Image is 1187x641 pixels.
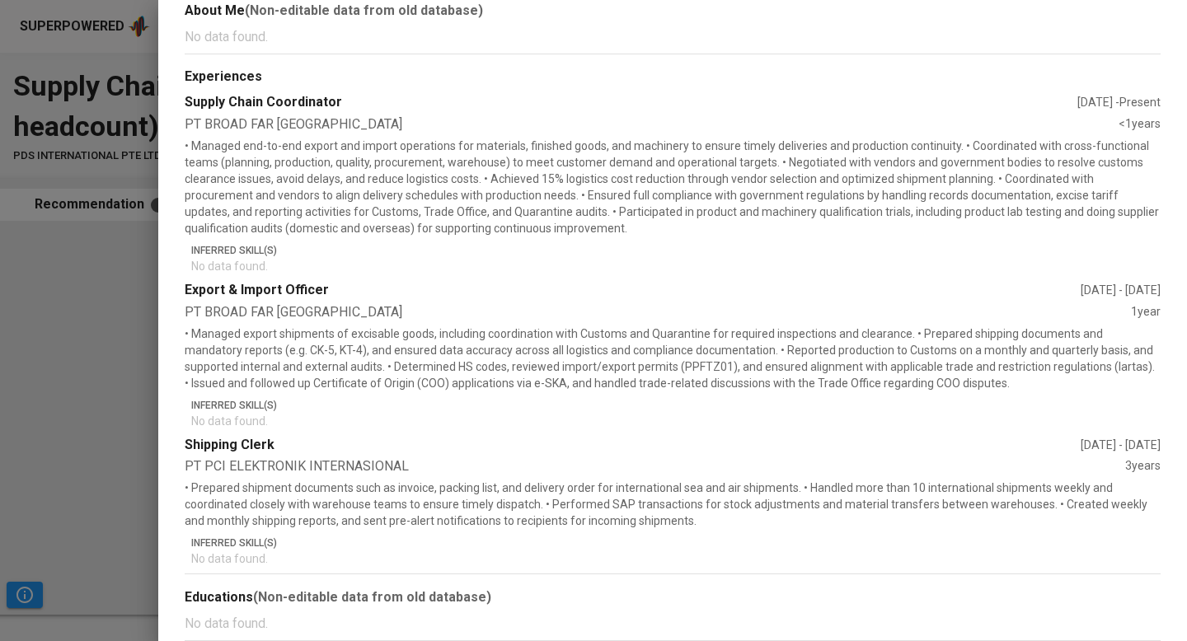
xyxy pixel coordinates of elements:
div: PT BROAD FAR [GEOGRAPHIC_DATA] [185,303,1131,322]
p: Inferred Skill(s) [191,243,1161,258]
div: Experiences [185,68,1161,87]
p: • Managed end-to-end export and import operations for materials, finished goods, and machinery to... [185,138,1161,236]
div: 1 year [1131,303,1161,322]
b: (Non-editable data from old database) [253,589,491,605]
div: 3 years [1125,457,1161,476]
div: [DATE] - [DATE] [1081,437,1161,453]
p: Inferred Skill(s) [191,398,1161,413]
p: No data found. [191,413,1161,429]
div: Shipping Clerk [185,436,1081,455]
div: PT PCI ELEKTRONIK INTERNASIONAL [185,457,1125,476]
div: <1 years [1119,115,1161,134]
div: Supply Chain Coordinator [185,93,1077,112]
div: Export & Import Officer [185,281,1081,300]
p: No data found. [185,614,1161,634]
p: Inferred Skill(s) [191,536,1161,550]
b: (Non-editable data from old database) [245,2,483,18]
div: About Me [185,1,1161,21]
p: No data found. [191,550,1161,567]
div: PT BROAD FAR [GEOGRAPHIC_DATA] [185,115,1119,134]
p: • Prepared shipment documents such as invoice, packing list, and delivery order for international... [185,480,1161,529]
p: No data found. [185,27,1161,47]
div: Educations [185,587,1161,607]
p: • Managed export shipments of excisable goods, including coordination with Customs and Quarantine... [185,325,1161,391]
div: [DATE] - Present [1077,94,1161,110]
div: [DATE] - [DATE] [1081,282,1161,298]
p: No data found. [191,258,1161,274]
